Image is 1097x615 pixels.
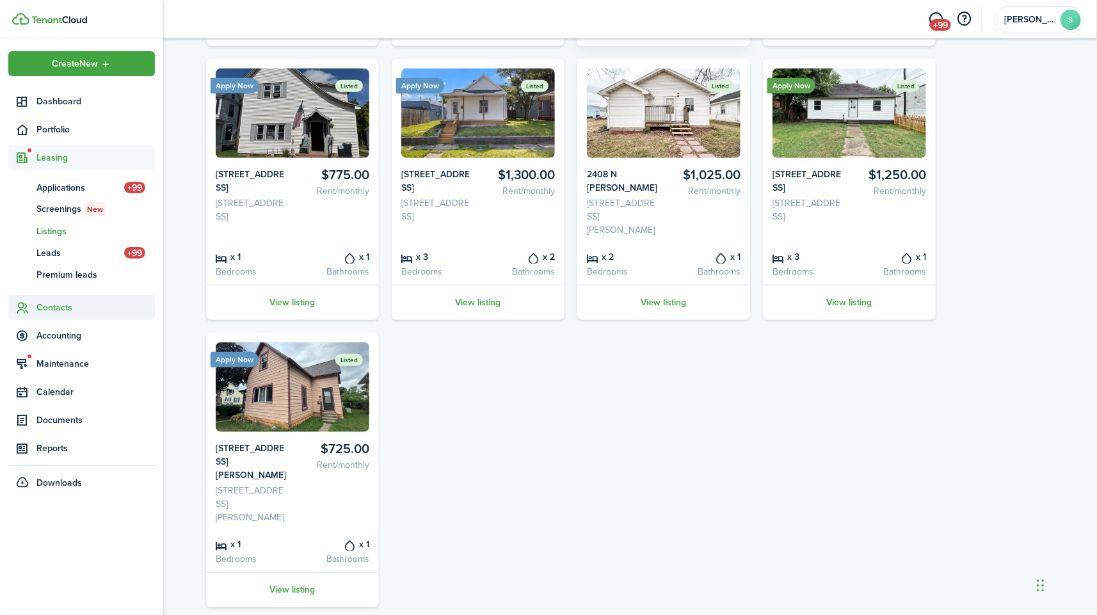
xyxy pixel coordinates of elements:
img: Listing avatar [216,342,369,432]
img: Listing avatar [773,68,926,158]
a: Premium leads [8,264,155,285]
a: Applications+99 [8,177,155,198]
span: Leasing [36,151,155,164]
card-listing-title: x 1 [298,537,370,551]
span: Maintenance [36,357,155,371]
img: Listing avatar [401,68,555,158]
card-listing-description: Bedrooms [587,265,659,278]
a: View listing [206,572,379,607]
card-listing-description: Bedrooms [216,552,288,566]
card-listing-title: $1,300.00 [483,168,556,182]
card-listing-description: Bathrooms [483,265,556,278]
card-listing-description: Rent/monthly [669,184,741,198]
card-listing-title: [STREET_ADDRESS] [401,168,474,195]
span: Documents [36,413,155,427]
card-listing-title: 2408 N [PERSON_NAME] [587,168,659,195]
card-listing-title: $775.00 [298,168,370,182]
button: Open menu [8,51,155,76]
card-listing-title: $1,250.00 [854,168,927,182]
span: Screenings [36,202,155,216]
span: Portfolio [36,123,155,136]
status: Listed [521,80,548,92]
card-listing-title: x 3 [773,250,845,264]
card-listing-description: Rent/monthly [298,458,370,472]
card-listing-title: x 3 [401,250,474,264]
a: Leads+99 [8,242,155,264]
a: ScreeningsNew [8,198,155,220]
status: Listed [892,80,920,92]
span: Listings [36,225,155,238]
a: Dashboard [8,89,155,114]
span: Contacts [36,301,155,314]
a: View listing [577,285,750,320]
img: TenantCloud [12,13,29,25]
span: Premium leads [36,268,155,282]
a: Messaging [924,3,949,36]
card-listing-title: [STREET_ADDRESS][PERSON_NAME] [216,442,288,482]
a: Reports [8,436,155,461]
card-listing-title: x 1 [669,250,741,264]
span: +99 [930,19,951,31]
span: Applications [36,181,124,195]
span: Leads [36,246,124,260]
card-listing-description: Rent/monthly [298,184,370,198]
card-listing-title: [STREET_ADDRESS] [773,168,845,195]
card-listing-title: $1,025.00 [669,168,741,182]
card-listing-description: Bathrooms [298,552,370,566]
span: Dashboard [36,95,155,108]
card-listing-title: x 2 [483,250,556,264]
card-listing-title: x 1 [216,250,288,264]
a: View listing [392,285,565,320]
a: Listings [8,220,155,242]
span: Sarah [1004,15,1055,24]
avatar-text: S [1061,10,1081,30]
span: Reports [36,442,155,455]
card-listing-description: Bedrooms [216,265,288,278]
div: Drag [1037,566,1045,605]
card-listing-description: Bathrooms [854,265,927,278]
card-listing-description: Bedrooms [773,265,845,278]
card-listing-title: x 1 [216,537,288,551]
card-listing-title: $725.00 [298,442,370,456]
card-listing-description: Bedrooms [401,265,474,278]
card-listing-description: Bathrooms [669,265,741,278]
card-listing-description: Rent/monthly [854,184,927,198]
status: Listed [335,80,363,92]
span: Calendar [36,385,155,399]
span: New [87,204,103,215]
a: View listing [206,285,379,320]
img: Listing avatar [587,68,741,158]
card-listing-title: [STREET_ADDRESS] [216,168,288,195]
card-listing-description: [STREET_ADDRESS] [401,196,474,223]
card-listing-description: Bathrooms [298,265,370,278]
span: +99 [124,182,145,193]
card-listing-description: [STREET_ADDRESS][PERSON_NAME] [216,484,288,524]
img: TenantCloud [31,16,87,24]
card-listing-description: [STREET_ADDRESS][PERSON_NAME] [587,196,659,237]
a: View listing [763,285,936,320]
span: +99 [124,247,145,259]
card-listing-title: x 2 [587,250,659,264]
status: Listed [707,80,734,92]
span: Create New [52,60,98,68]
card-listing-description: [STREET_ADDRESS] [216,196,288,223]
status: Listed [335,354,363,366]
span: Accounting [36,329,155,342]
img: Listing avatar [216,68,369,158]
ribbon: Apply Now [396,78,444,93]
ribbon: Apply Now [767,78,815,93]
card-listing-description: [STREET_ADDRESS] [773,196,845,223]
iframe: Chat Widget [1033,554,1097,615]
card-listing-title: x 1 [854,250,927,264]
button: Open resource center [954,8,975,30]
card-listing-description: Rent/monthly [483,184,556,198]
ribbon: Apply Now [211,352,259,367]
span: Downloads [36,476,82,490]
card-listing-title: x 1 [298,250,370,264]
ribbon: Apply Now [211,78,259,93]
